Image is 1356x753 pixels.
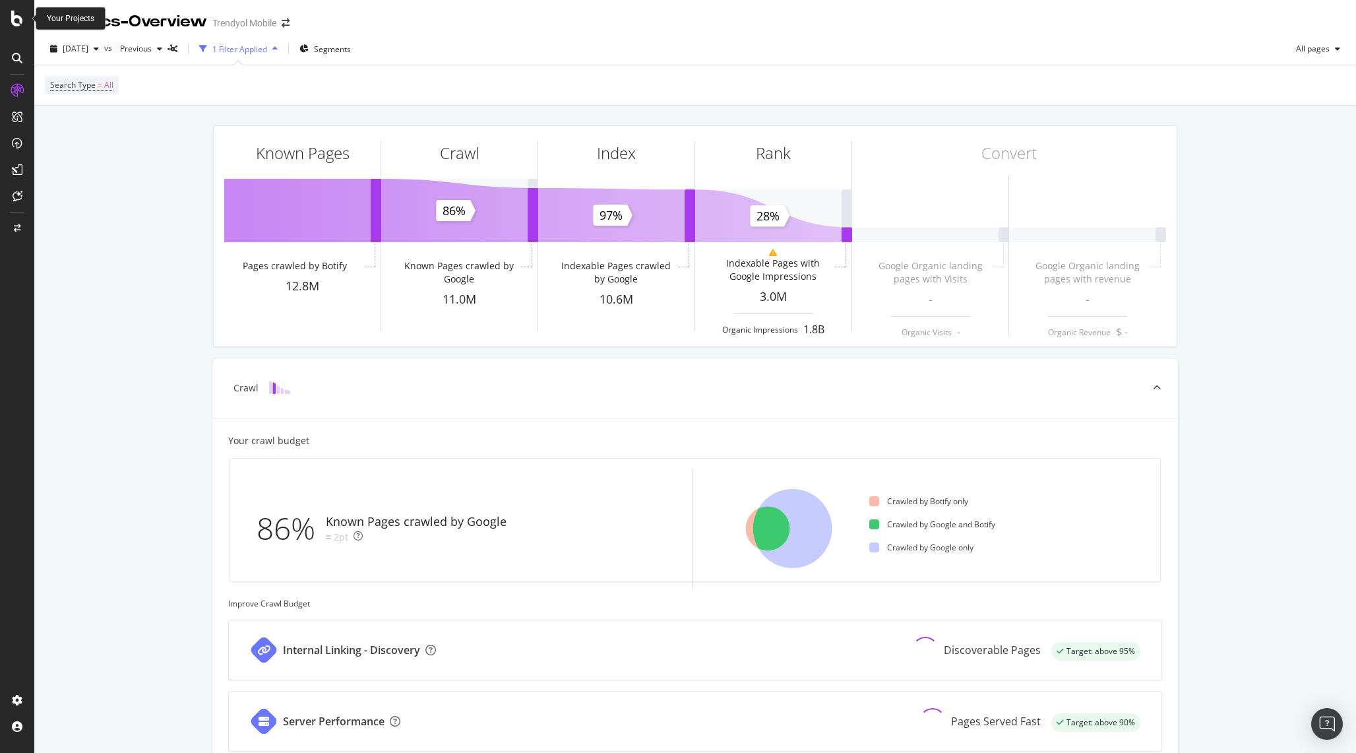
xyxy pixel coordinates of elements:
[1066,719,1135,727] span: Target: above 90%
[115,43,152,54] span: Previous
[597,142,636,164] div: Index
[212,44,267,55] div: 1 Filter Applied
[257,507,326,550] div: 86%
[381,291,538,308] div: 11.0M
[334,531,348,544] div: 2pt
[695,288,851,306] div: 3.0M
[1291,38,1345,59] button: All pages
[282,18,290,28] div: arrow-right-arrow-left
[98,79,102,90] span: =
[557,259,675,286] div: Indexable Pages crawled by Google
[45,11,207,33] div: Analytics - Overview
[283,714,385,729] div: Server Performance
[45,38,104,59] button: [DATE]
[50,79,96,90] span: Search Type
[47,13,94,24] div: Your Projects
[212,16,276,30] div: Trendyol Mobile
[233,381,259,395] div: Crawl
[326,513,507,531] div: Known Pages crawled by Google
[115,38,168,59] button: Previous
[538,291,694,308] div: 10.6M
[951,714,1041,729] div: Pages Served Fast
[256,142,350,164] div: Known Pages
[756,142,791,164] div: Rank
[224,278,381,295] div: 12.8M
[722,324,798,335] div: Organic Impressions
[1066,647,1135,655] span: Target: above 95%
[869,496,968,507] div: Crawled by Botify only
[104,42,115,53] span: vs
[1051,713,1140,732] div: success label
[228,598,1162,609] div: Improve Crawl Budget
[228,434,309,447] div: Your crawl budget
[400,259,518,286] div: Known Pages crawled by Google
[294,38,356,59] button: Segments
[228,620,1162,680] a: Internal Linking - DiscoveryDiscoverable Pagessuccess label
[440,142,479,164] div: Crawl
[714,257,832,283] div: Indexable Pages with Google Impressions
[314,44,351,55] span: Segments
[1311,708,1343,740] div: Open Intercom Messenger
[869,542,973,553] div: Crawled by Google only
[944,643,1041,658] div: Discoverable Pages
[228,691,1162,752] a: Server PerformancePages Served Fastsuccess label
[1291,43,1330,54] span: All pages
[1051,642,1140,661] div: success label
[63,43,88,54] span: 2025 Sep. 7th
[869,519,995,530] div: Crawled by Google and Botify
[803,322,824,337] div: 1.8B
[243,259,347,273] div: Pages crawled by Botify
[194,38,283,59] button: 1 Filter Applied
[269,381,290,394] img: block-icon
[326,535,331,539] img: Equal
[283,643,420,658] div: Internal Linking - Discovery
[104,76,113,94] span: All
